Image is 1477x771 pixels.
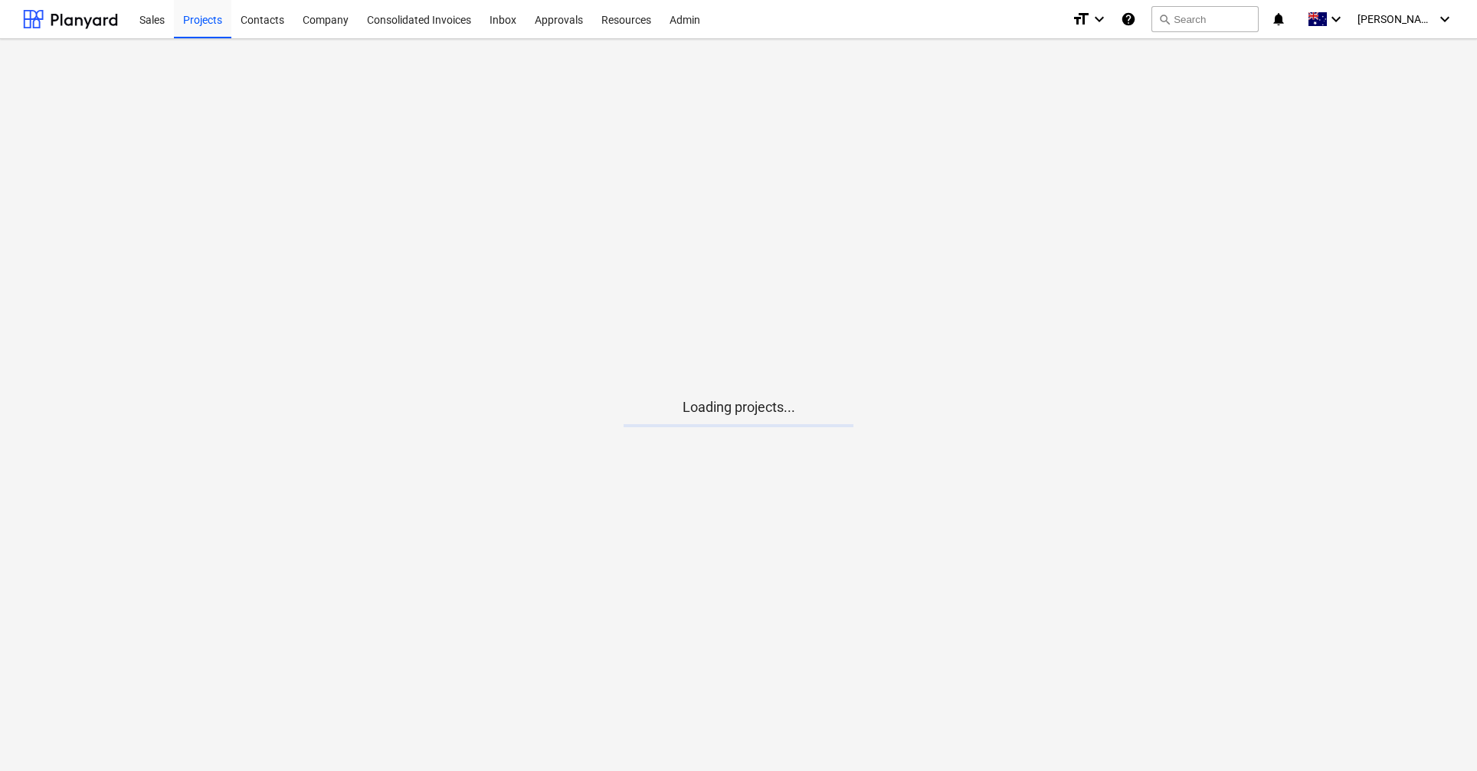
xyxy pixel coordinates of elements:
[1090,10,1109,28] i: keyboard_arrow_down
[1151,6,1259,32] button: Search
[1327,10,1345,28] i: keyboard_arrow_down
[1121,10,1136,28] i: Knowledge base
[1271,10,1286,28] i: notifications
[1357,13,1434,25] span: [PERSON_NAME]
[1072,10,1090,28] i: format_size
[1436,10,1454,28] i: keyboard_arrow_down
[624,398,853,417] p: Loading projects...
[1158,13,1171,25] span: search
